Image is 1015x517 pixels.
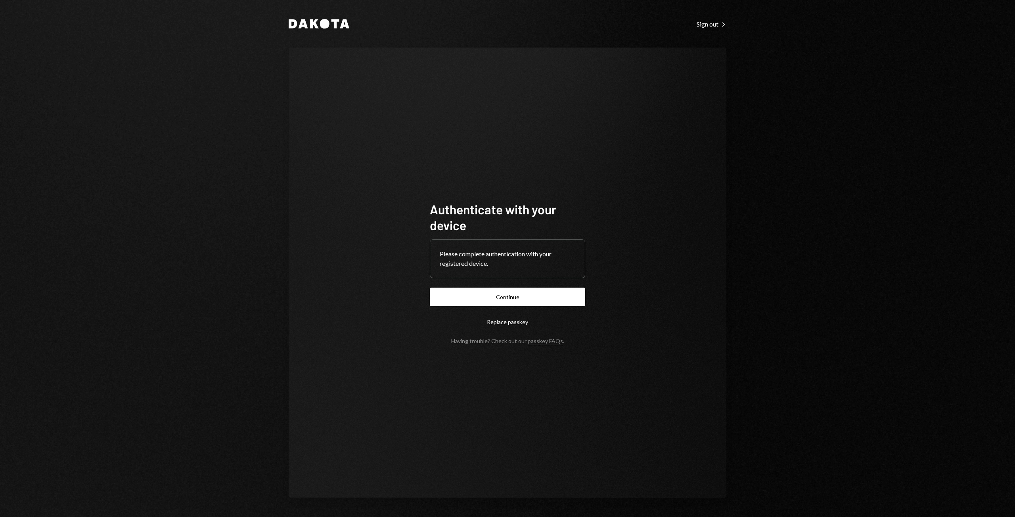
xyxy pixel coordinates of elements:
a: Sign out [697,19,726,28]
a: passkey FAQs [528,338,563,345]
button: Continue [430,288,585,306]
div: Please complete authentication with your registered device. [440,249,575,268]
div: Sign out [697,20,726,28]
div: Having trouble? Check out our . [451,338,564,344]
h1: Authenticate with your device [430,201,585,233]
button: Replace passkey [430,313,585,331]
